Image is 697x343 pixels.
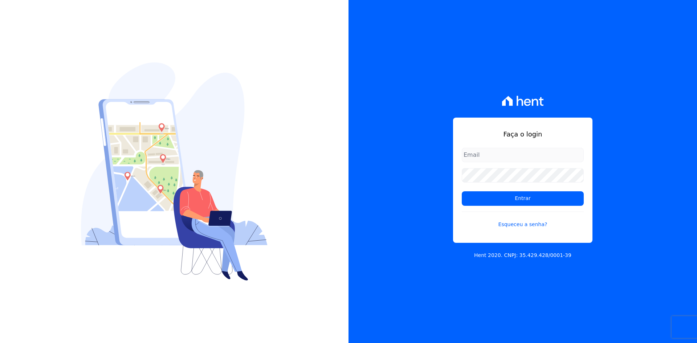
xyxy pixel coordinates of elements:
a: Esqueceu a senha? [462,212,584,228]
img: Login [81,62,268,281]
input: Email [462,148,584,162]
p: Hent 2020. CNPJ: 35.429.428/0001-39 [474,252,571,259]
h1: Faça o login [462,129,584,139]
input: Entrar [462,191,584,206]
